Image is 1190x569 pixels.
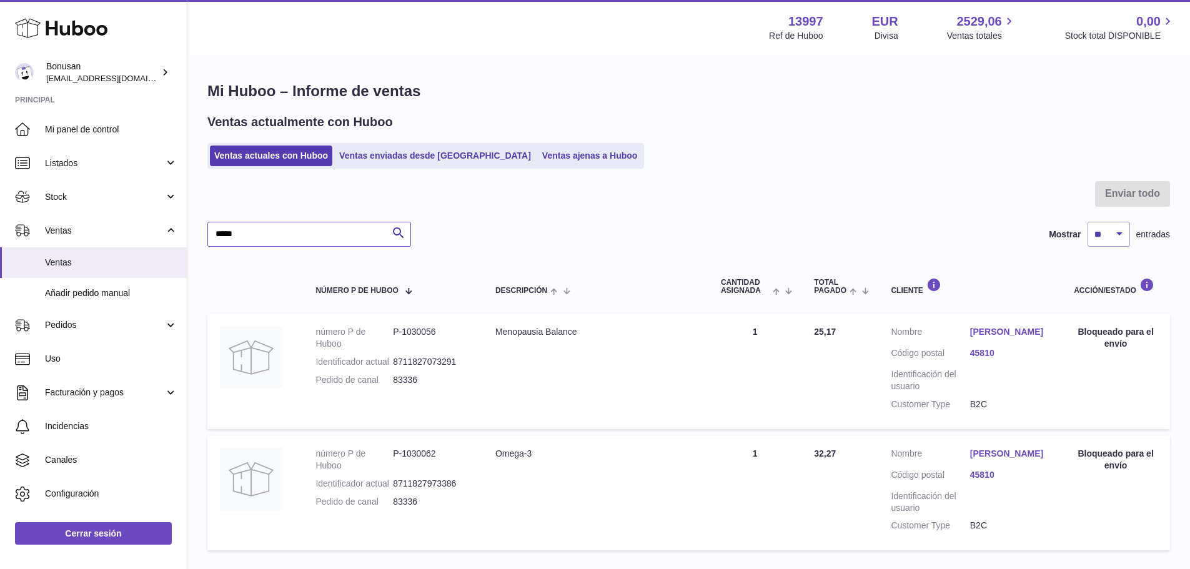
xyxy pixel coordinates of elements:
a: 45810 [970,347,1049,359]
h1: Mi Huboo – Informe de ventas [207,81,1170,101]
dd: B2C [970,520,1049,532]
div: Ref de Huboo [769,30,823,42]
span: Añadir pedido manual [45,287,177,299]
dt: número P de Huboo [315,326,393,350]
dd: B2C [970,398,1049,410]
dt: Identificación del usuario [891,369,969,392]
span: Descripción [495,287,547,295]
dd: P-1030062 [393,448,470,472]
td: 1 [708,435,801,550]
dt: Identificación del usuario [891,490,969,514]
img: no-photo.jpg [220,448,282,510]
a: 2529,06 Ventas totales [947,13,1016,42]
dd: 8711827073291 [393,356,470,368]
div: Divisa [875,30,898,42]
span: Ventas totales [947,30,1016,42]
div: Bloqueado para el envío [1074,326,1158,350]
span: Pedidos [45,319,164,331]
a: 0,00 Stock total DISPONIBLE [1065,13,1175,42]
span: Facturación y pagos [45,387,164,398]
dt: Identificador actual [315,478,393,490]
span: entradas [1136,229,1170,240]
div: Omega-3 [495,448,696,460]
a: 45810 [970,469,1049,481]
div: Menopausia Balance [495,326,696,338]
a: Ventas actuales con Huboo [210,146,332,166]
dt: número P de Huboo [315,448,393,472]
span: Cantidad ASIGNADA [721,279,770,295]
dt: Código postal [891,469,969,484]
dd: P-1030056 [393,326,470,350]
div: Acción/Estado [1074,278,1158,295]
dt: Pedido de canal [315,496,393,508]
dt: Nombre [891,326,969,341]
h2: Ventas actualmente con Huboo [207,114,393,131]
dt: Customer Type [891,398,969,410]
a: Ventas ajenas a Huboo [538,146,642,166]
a: Ventas enviadas desde [GEOGRAPHIC_DATA] [335,146,535,166]
dt: Pedido de canal [315,374,393,386]
span: Incidencias [45,420,177,432]
span: 32,27 [814,448,836,458]
strong: 13997 [788,13,823,30]
span: Stock [45,191,164,203]
label: Mostrar [1049,229,1081,240]
span: número P de Huboo [315,287,398,295]
span: 25,17 [814,327,836,337]
a: [PERSON_NAME] [970,448,1049,460]
div: Bonusan [46,61,159,84]
span: [EMAIL_ADDRESS][DOMAIN_NAME] [46,73,184,83]
span: Uso [45,353,177,365]
a: Cerrar sesión [15,522,172,545]
td: 1 [708,314,801,428]
div: Cliente [891,278,1049,295]
a: [PERSON_NAME] [970,326,1049,338]
span: Ventas [45,257,177,269]
span: Listados [45,157,164,169]
dt: Customer Type [891,520,969,532]
span: 2529,06 [956,13,1001,30]
dt: Nombre [891,448,969,463]
img: internalAdmin-13997@internal.huboo.com [15,63,34,82]
img: no-photo.jpg [220,326,282,388]
span: Canales [45,454,177,466]
span: Ventas [45,225,164,237]
div: Bloqueado para el envío [1074,448,1158,472]
dd: 8711827973386 [393,478,470,490]
span: Mi panel de control [45,124,177,136]
dd: 83336 [393,374,470,386]
dt: Identificador actual [315,356,393,368]
dt: Código postal [891,347,969,362]
strong: EUR [872,13,898,30]
span: Total pagado [814,279,846,295]
span: 0,00 [1136,13,1161,30]
span: Configuración [45,488,177,500]
dd: 83336 [393,496,470,508]
span: Stock total DISPONIBLE [1065,30,1175,42]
